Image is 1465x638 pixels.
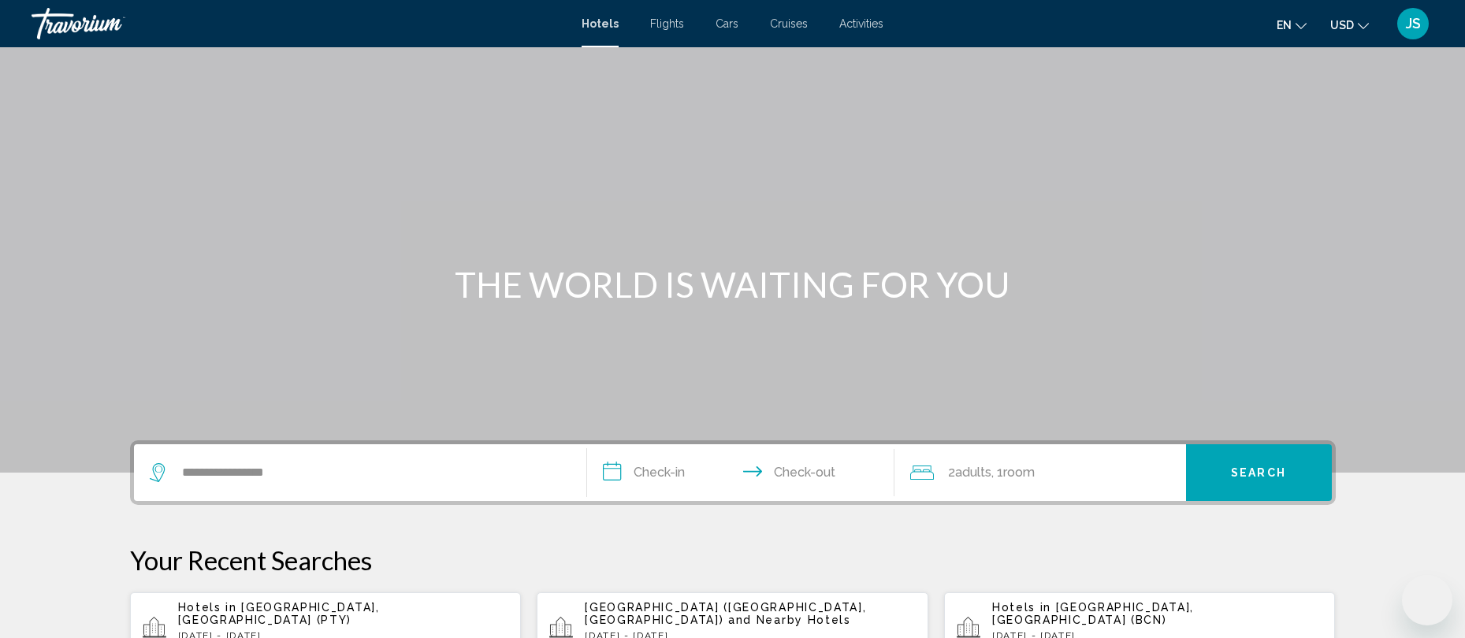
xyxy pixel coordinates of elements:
[32,8,566,39] a: Travorium
[1402,575,1452,625] iframe: Button to launch messaging window
[1406,16,1421,32] span: JS
[134,444,1332,501] div: Search widget
[716,17,738,30] a: Cars
[130,544,1336,576] p: Your Recent Searches
[894,444,1186,501] button: Travelers: 2 adults, 0 children
[178,601,237,614] span: Hotels in
[587,444,894,501] button: Check in and out dates
[650,17,684,30] a: Flights
[1330,19,1354,32] span: USD
[1277,19,1292,32] span: en
[437,264,1028,305] h1: THE WORLD IS WAITING FOR YOU
[1330,13,1369,36] button: Change currency
[728,614,851,626] span: and Nearby Hotels
[770,17,808,30] a: Cruises
[585,601,866,626] span: [GEOGRAPHIC_DATA] ([GEOGRAPHIC_DATA], [GEOGRAPHIC_DATA])
[582,17,619,30] a: Hotels
[1231,467,1286,480] span: Search
[1186,444,1332,501] button: Search
[955,465,991,480] span: Adults
[1277,13,1307,36] button: Change language
[992,601,1194,626] span: [GEOGRAPHIC_DATA], [GEOGRAPHIC_DATA] (BCN)
[992,601,1051,614] span: Hotels in
[839,17,883,30] a: Activities
[991,462,1035,484] span: , 1
[1003,465,1035,480] span: Room
[948,462,991,484] span: 2
[1392,7,1433,40] button: User Menu
[178,601,380,626] span: [GEOGRAPHIC_DATA], [GEOGRAPHIC_DATA] (PTY)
